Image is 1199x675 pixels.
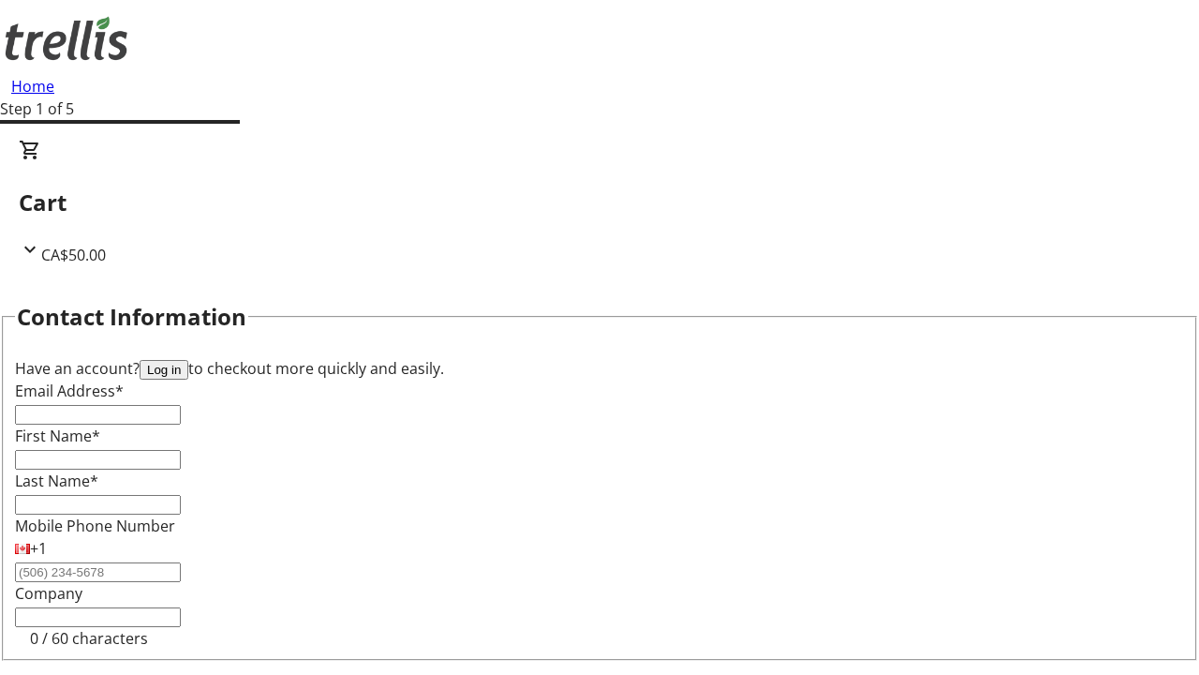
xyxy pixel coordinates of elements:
label: Mobile Phone Number [15,516,175,536]
label: First Name* [15,426,100,446]
h2: Cart [19,186,1180,219]
label: Email Address* [15,381,124,401]
div: CartCA$50.00 [19,139,1180,266]
h2: Contact Information [17,300,246,334]
label: Last Name* [15,471,98,491]
div: Have an account? to checkout more quickly and easily. [15,357,1184,380]
span: CA$50.00 [41,245,106,265]
label: Company [15,583,82,604]
input: (506) 234-5678 [15,562,181,582]
button: Log in [140,360,188,380]
tr-character-limit: 0 / 60 characters [30,628,148,649]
